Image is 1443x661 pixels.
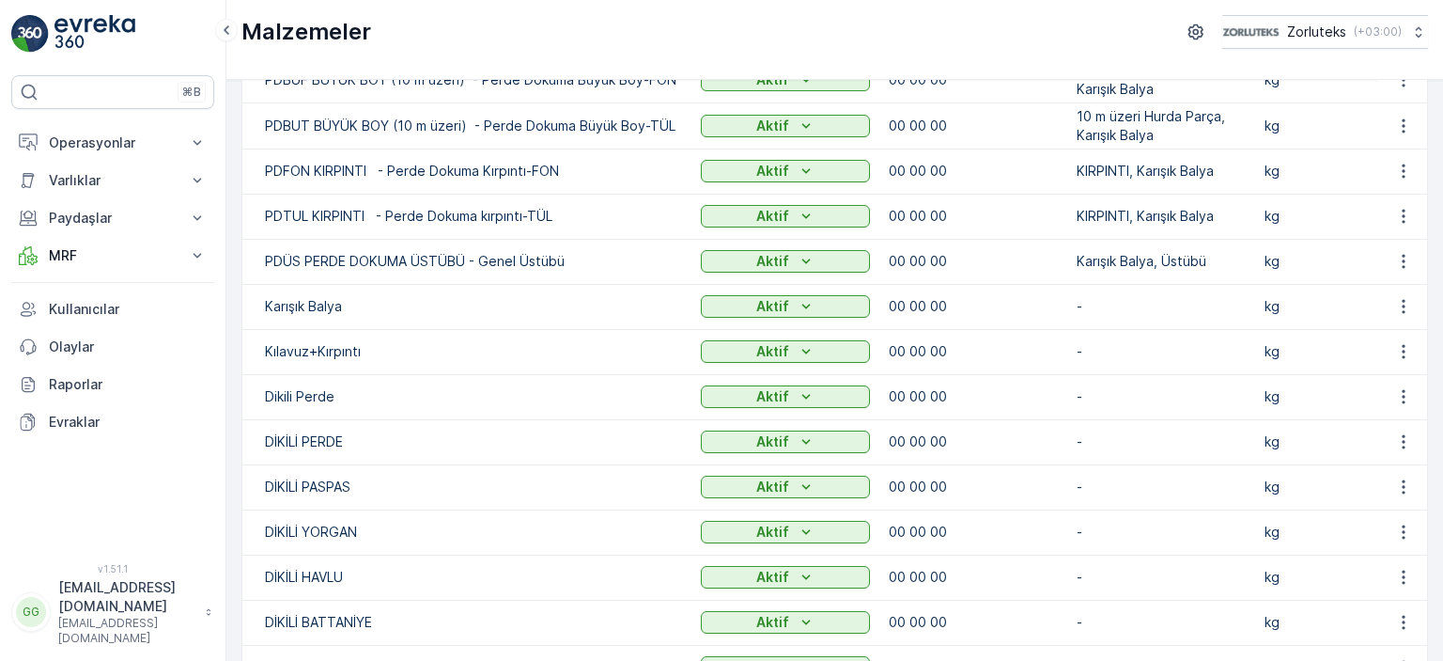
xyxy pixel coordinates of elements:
[701,160,870,182] button: Aktif
[11,199,214,237] button: Paydaşlar
[889,433,1058,451] p: 00 00 00
[241,17,371,47] p: Malzemeler
[49,171,177,190] p: Varlıklar
[49,246,177,265] p: MRF
[1265,162,1434,181] p: kg
[11,578,214,646] button: GG[EMAIL_ADDRESS][DOMAIN_NAME][EMAIL_ADDRESS][DOMAIN_NAME]
[701,340,870,363] button: Aktif
[889,568,1058,587] p: 00 00 00
[265,117,682,135] p: PDBUT BÜYÜK BOY (10 m üzeri) - Perde Dokuma Büyük Boy-TÜL
[11,291,214,328] a: Kullanıcılar
[889,613,1058,632] p: 00 00 00
[1265,387,1434,406] p: kg
[1077,387,1246,406] p: -
[1354,24,1402,39] p: ( +03:00 )
[889,252,1058,271] p: 00 00 00
[54,15,135,53] img: logo_light-DOdMpM7g.png
[756,568,789,587] p: Aktif
[1222,15,1428,49] button: Zorluteks(+03:00)
[1265,297,1434,316] p: kg
[889,207,1058,226] p: 00 00 00
[49,413,207,432] p: Evraklar
[58,616,195,646] p: [EMAIL_ADDRESS][DOMAIN_NAME]
[49,375,207,394] p: Raporlar
[1222,22,1280,42] img: 6-1-9-3_wQBzyll.png
[1265,613,1434,632] p: kg
[756,252,789,271] p: Aktif
[16,597,46,627] div: GG
[11,15,49,53] img: logo
[701,476,870,498] button: Aktif
[49,300,207,319] p: Kullanıcılar
[1265,568,1434,587] p: kg
[1077,342,1246,361] p: -
[265,568,682,587] p: DİKİLİ HAVLU
[265,478,682,496] p: DİKİLİ PASPAS
[701,250,870,273] button: Aktif
[701,205,870,228] button: Aktif
[11,563,214,574] span: v 1.51.1
[11,328,214,366] a: Olaylar
[756,207,789,226] p: Aktif
[11,237,214,275] button: MRF
[11,366,214,403] a: Raporlar
[1265,207,1434,226] p: kg
[701,295,870,318] button: Aktif
[49,209,177,228] p: Paydaşlar
[1077,207,1214,226] p: KIRPINTI, Karışık Balya
[265,613,682,632] p: DİKİLİ BATTANİYE
[756,433,789,451] p: Aktif
[889,117,1058,135] p: 00 00 00
[1287,23,1346,41] p: Zorluteks
[265,433,682,451] p: DİKİLİ PERDE
[11,124,214,162] button: Operasyonlar
[756,523,789,542] p: Aktif
[265,162,682,181] p: PDFON KIRPINTI - Perde Dokuma Kırpıntı-FON
[265,297,682,316] p: Karışık Balya
[889,162,1058,181] p: 00 00 00
[1077,523,1246,542] p: -
[182,85,201,100] p: ⌘B
[756,117,789,135] p: Aktif
[1265,342,1434,361] p: kg
[49,338,207,356] p: Olaylar
[1077,433,1246,451] p: -
[701,521,870,543] button: Aktif
[756,342,789,361] p: Aktif
[265,387,682,406] p: Dikili Perde
[1265,117,1434,135] p: kg
[11,162,214,199] button: Varlıklar
[1077,613,1246,632] p: -
[49,134,177,152] p: Operasyonlar
[1265,478,1434,496] p: kg
[1265,523,1434,542] p: kg
[889,523,1058,542] p: 00 00 00
[889,297,1058,316] p: 00 00 00
[265,523,682,542] p: DİKİLİ YORGAN
[701,566,870,589] button: Aktif
[265,342,682,361] p: Kılavuz+Kırpıntı
[889,478,1058,496] p: 00 00 00
[756,162,789,181] p: Aktif
[1077,478,1246,496] p: -
[889,387,1058,406] p: 00 00 00
[1077,568,1246,587] p: -
[701,611,870,634] button: Aktif
[58,578,195,616] p: [EMAIL_ADDRESS][DOMAIN_NAME]
[756,297,789,316] p: Aktif
[756,613,789,632] p: Aktif
[701,115,870,137] button: Aktif
[889,342,1058,361] p: 00 00 00
[1077,107,1246,145] p: 10 m üzeri Hurda Parça, Karışık Balya
[265,207,682,226] p: PDTUL KIRPINTI - Perde Dokuma kırpıntı-TÜL
[11,403,214,441] a: Evraklar
[265,252,682,271] p: PDÜS PERDE DOKUMA ÜSTÜBÜ - Genel Üstübü
[1265,252,1434,271] p: kg
[756,478,789,496] p: Aktif
[701,431,870,453] button: Aktif
[1265,433,1434,451] p: kg
[701,386,870,408] button: Aktif
[1077,252,1206,271] p: Karışık Balya, Üstübü
[1077,297,1246,316] p: -
[1077,162,1214,181] p: KIRPINTI, Karışık Balya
